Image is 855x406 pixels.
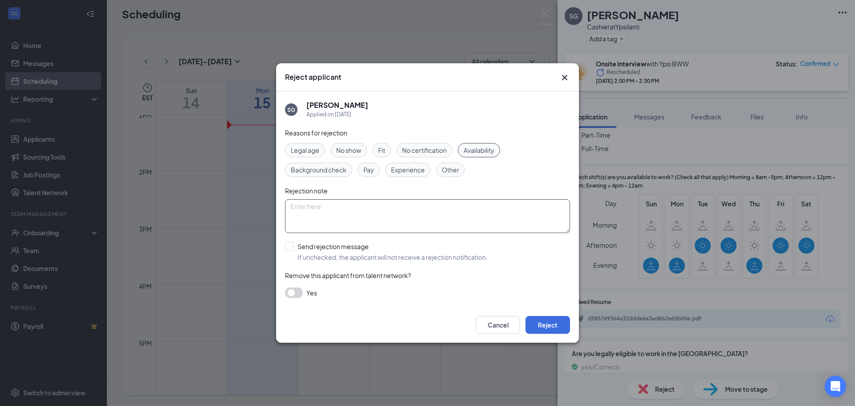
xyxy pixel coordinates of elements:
[402,145,447,155] span: No certification
[285,72,341,82] h3: Reject applicant
[559,72,570,83] svg: Cross
[291,165,346,175] span: Background check
[306,287,317,298] span: Yes
[391,165,425,175] span: Experience
[287,106,295,114] div: SG
[336,145,361,155] span: No show
[442,165,459,175] span: Other
[464,145,494,155] span: Availability
[525,316,570,334] button: Reject
[559,72,570,83] button: Close
[363,165,374,175] span: Pay
[285,129,347,137] span: Reasons for rejection
[825,376,846,397] div: Open Intercom Messenger
[378,145,385,155] span: Fit
[306,110,368,119] div: Applied on [DATE]
[285,187,328,195] span: Rejection note
[306,100,368,110] h5: [PERSON_NAME]
[291,145,319,155] span: Legal age
[285,271,411,279] span: Remove this applicant from talent network?
[476,316,520,334] button: Cancel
